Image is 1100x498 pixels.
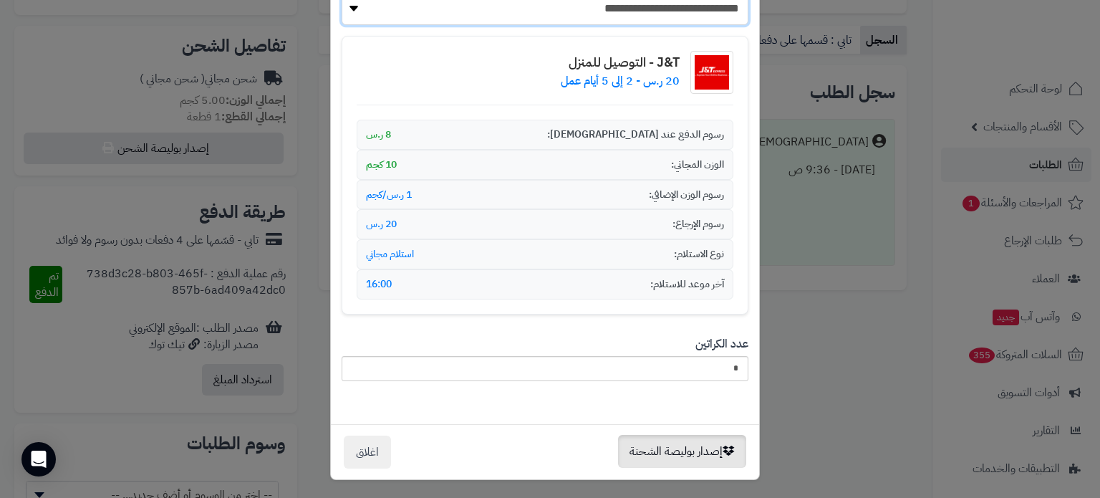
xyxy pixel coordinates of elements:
[650,277,724,292] span: آخر موعد للاستلام:
[366,188,412,202] span: 1 ر.س/كجم
[366,158,397,172] span: 10 كجم
[649,188,724,202] span: رسوم الوزن الإضافي:
[671,158,724,172] span: الوزن المجاني:
[561,55,680,70] h4: J&T - التوصيل للمنزل
[695,336,748,353] label: عدد الكراتين
[366,247,414,262] span: استلام مجاني
[690,51,733,94] img: شعار شركة الشحن
[674,247,724,262] span: نوع الاستلام:
[21,442,56,477] div: Open Intercom Messenger
[672,217,724,231] span: رسوم الإرجاع:
[344,436,391,469] button: اغلاق
[366,277,392,292] span: 16:00
[618,435,746,468] button: إصدار بوليصة الشحنة
[366,128,391,142] span: 8 ر.س
[561,73,680,90] p: 20 ر.س - 2 إلى 5 أيام عمل
[547,128,724,142] span: رسوم الدفع عند [DEMOGRAPHIC_DATA]:
[366,217,397,231] span: 20 ر.س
